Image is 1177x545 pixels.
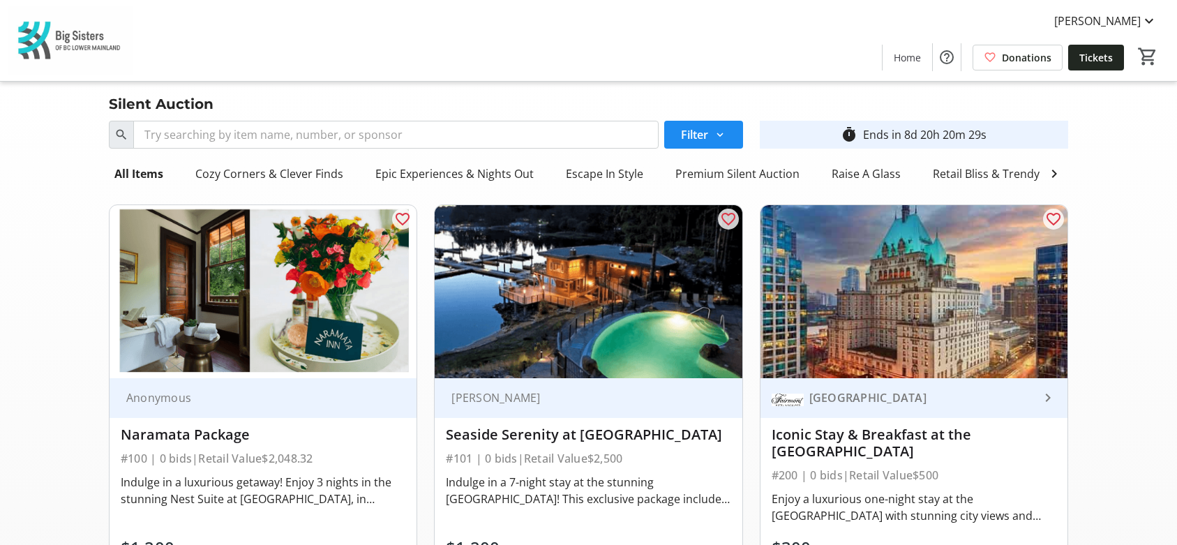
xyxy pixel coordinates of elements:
[772,382,804,414] img: Hotel Fairmont Vancouver
[109,160,169,188] div: All Items
[190,160,349,188] div: Cozy Corners & Clever Finds
[446,474,730,507] div: Indulge in a 7-night stay at the stunning [GEOGRAPHIC_DATA]! This exclusive package includes a tw...
[772,426,1056,460] div: Iconic Stay & Breakfast at the [GEOGRAPHIC_DATA]
[446,391,714,405] div: [PERSON_NAME]
[133,121,659,149] input: Try searching by item name, number, or sponsor
[1002,50,1051,65] span: Donations
[670,160,805,188] div: Premium Silent Auction
[8,6,133,75] img: Big Sisters of BC Lower Mainland's Logo
[121,474,405,507] div: Indulge in a luxurious getaway! Enjoy 3 nights in the stunning Nest Suite at [GEOGRAPHIC_DATA], i...
[927,160,1081,188] div: Retail Bliss & Trendy Treats
[1068,45,1124,70] a: Tickets
[435,205,742,378] img: Seaside Serenity at Painted Boat Resort & Marina
[1045,211,1062,227] mat-icon: favorite_outline
[841,126,857,143] mat-icon: timer_outline
[394,211,411,227] mat-icon: favorite_outline
[110,205,417,378] img: Naramata Package
[826,160,906,188] div: Raise A Glass
[560,160,649,188] div: Escape In Style
[681,126,708,143] span: Filter
[720,211,737,227] mat-icon: favorite_outline
[370,160,539,188] div: Epic Experiences & Nights Out
[446,426,730,443] div: Seaside Serenity at [GEOGRAPHIC_DATA]
[1079,50,1113,65] span: Tickets
[973,45,1063,70] a: Donations
[121,449,405,468] div: #100 | 0 bids | Retail Value $2,048.32
[446,449,730,468] div: #101 | 0 bids | Retail Value $2,500
[894,50,921,65] span: Home
[1040,389,1056,406] mat-icon: keyboard_arrow_right
[121,426,405,443] div: Naramata Package
[1054,13,1141,29] span: [PERSON_NAME]
[760,205,1067,378] img: Iconic Stay & Breakfast at the Fairmont
[772,465,1056,485] div: #200 | 0 bids | Retail Value $500
[100,93,222,115] div: Silent Auction
[804,391,1040,405] div: [GEOGRAPHIC_DATA]
[664,121,743,149] button: Filter
[772,491,1056,524] div: Enjoy a luxurious one-night stay at the [GEOGRAPHIC_DATA] with stunning city views and breakfast ...
[1043,10,1169,32] button: [PERSON_NAME]
[760,378,1067,418] a: Hotel Fairmont Vancouver[GEOGRAPHIC_DATA]
[863,126,987,143] div: Ends in 8d 20h 20m 29s
[1135,44,1160,69] button: Cart
[883,45,932,70] a: Home
[933,43,961,71] button: Help
[121,391,389,405] div: Anonymous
